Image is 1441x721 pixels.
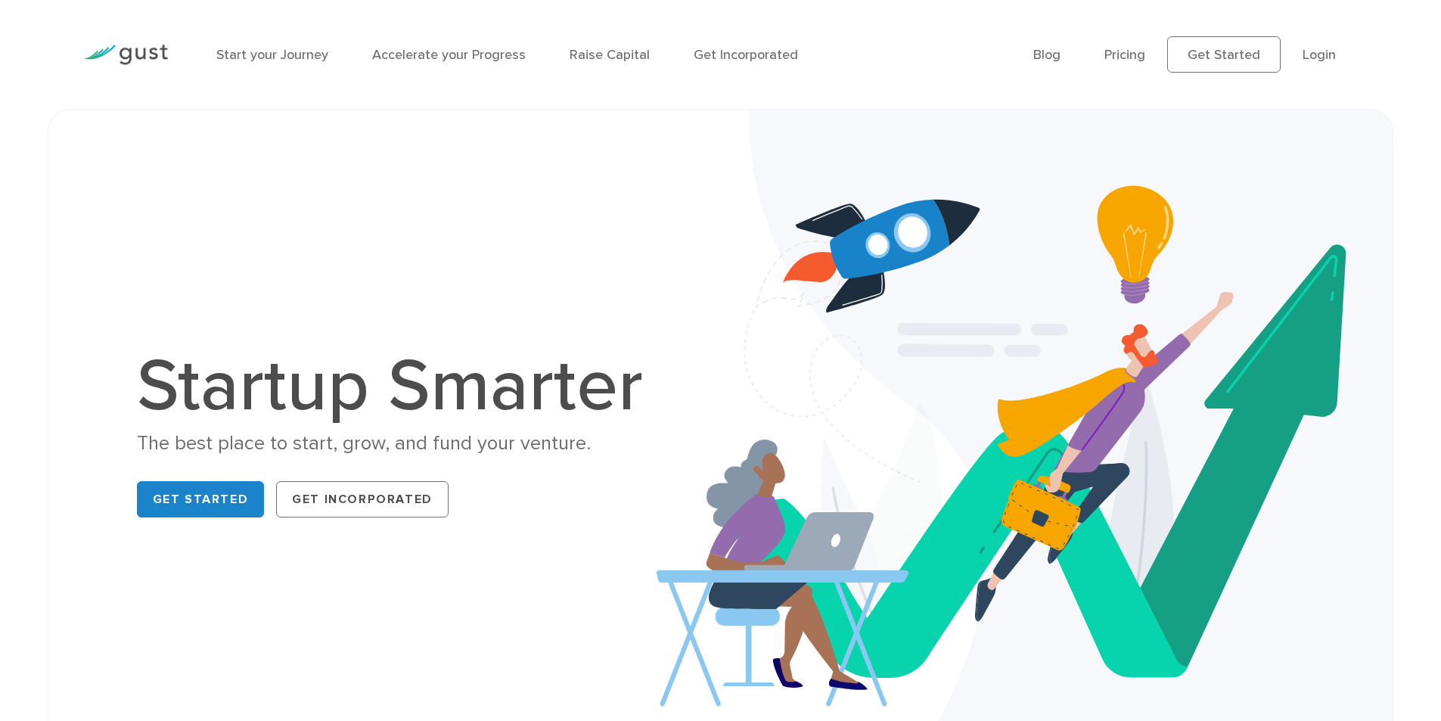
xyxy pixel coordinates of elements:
img: Gust Logo [83,45,168,65]
a: Start your Journey [216,47,328,63]
a: Get Incorporated [276,481,449,517]
a: Get Started [1167,36,1281,73]
a: Blog [1033,47,1061,63]
h1: Startup Smarter [137,350,659,423]
a: Pricing [1104,47,1145,63]
div: The best place to start, grow, and fund your venture. [137,430,659,457]
a: Accelerate your Progress [372,47,526,63]
a: Raise Capital [570,47,650,63]
a: Get Started [137,481,265,517]
a: Login [1303,47,1336,63]
a: Get Incorporated [694,47,798,63]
